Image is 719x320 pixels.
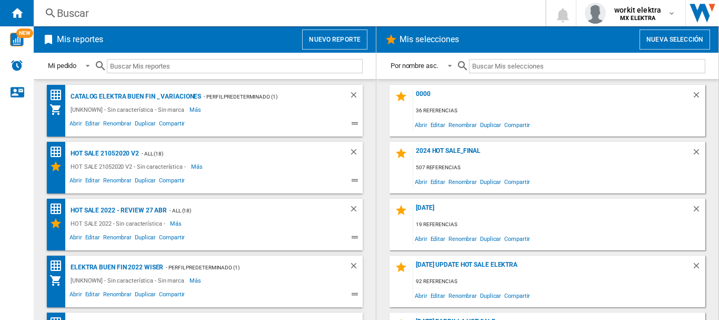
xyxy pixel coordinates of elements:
[478,118,503,132] span: Duplicar
[413,104,705,118] div: 36 referencias
[68,217,170,230] div: HOT SALE 2022 - Sin característica -
[157,289,186,302] span: Compartir
[692,204,705,218] div: Borrar
[68,274,189,287] div: [UNKNOWN] - Sin característica - Sin marca
[49,259,68,273] div: Matriz de precios
[413,261,692,275] div: [DATE] UPDATE HOT SALE ELEKTRA
[478,174,503,189] span: Duplicar
[429,174,447,189] span: Editar
[447,231,478,246] span: Renombrar
[503,231,532,246] span: Compartir
[503,118,532,132] span: Compartir
[68,103,189,116] div: [UNKNOWN] - Sin característica - Sin marca
[102,176,133,188] span: Renombrar
[11,59,23,72] img: alerts-logo.svg
[189,274,203,287] span: Más
[16,28,33,38] span: NEW
[49,274,68,287] div: Mi colección
[157,176,186,188] span: Compartir
[469,59,705,73] input: Buscar Mis selecciones
[447,288,478,303] span: Renombrar
[68,160,191,173] div: HOT SALE 21052020 V2 - Sin característica -
[478,288,503,303] span: Duplicar
[68,232,84,245] span: Abrir
[692,90,705,104] div: Borrar
[170,217,183,230] span: Más
[349,90,363,103] div: Borrar
[167,204,328,217] div: - ALL (18)
[55,30,105,50] h2: Mis reportes
[49,217,68,230] div: Mis Selecciones
[68,119,84,131] span: Abrir
[620,15,655,22] b: MX ELEKTRA
[503,288,532,303] span: Compartir
[49,202,68,216] div: Matriz de precios
[57,6,518,21] div: Buscar
[429,288,447,303] span: Editar
[102,232,133,245] span: Renombrar
[413,161,705,174] div: 507 referencias
[349,147,363,160] div: Borrar
[429,231,447,246] span: Editar
[397,30,462,50] h2: Mis selecciones
[413,118,429,132] span: Abrir
[68,289,84,302] span: Abrir
[68,204,167,217] div: HOT SALE 2022 - review 27 abr
[133,289,157,302] span: Duplicar
[413,275,705,288] div: 92 referencias
[413,218,705,231] div: 19 referencias
[107,59,363,73] input: Buscar Mis reportes
[503,174,532,189] span: Compartir
[84,232,102,245] span: Editar
[49,89,68,102] div: Matriz de precios
[413,288,429,303] span: Abrir
[133,232,157,245] span: Duplicar
[413,204,692,218] div: [DATE]
[48,62,76,70] div: Mi pedido
[478,231,503,246] span: Duplicar
[413,231,429,246] span: Abrir
[139,147,328,160] div: - ALL (18)
[614,5,661,15] span: workit elektra
[102,289,133,302] span: Renombrar
[201,90,328,103] div: - Perfil predeterminado (1)
[191,160,204,173] span: Más
[447,118,478,132] span: Renombrar
[692,261,705,275] div: Borrar
[68,90,201,103] div: CATALOG ELEKTRA BUEN FIN _ VARIACIONES
[157,119,186,131] span: Compartir
[84,176,102,188] span: Editar
[447,174,478,189] span: Renombrar
[429,118,447,132] span: Editar
[349,204,363,217] div: Borrar
[413,174,429,189] span: Abrir
[302,30,367,50] button: Nuevo reporte
[133,119,157,131] span: Duplicar
[189,103,203,116] span: Más
[102,119,133,131] span: Renombrar
[84,119,102,131] span: Editar
[413,147,692,161] div: 2024 HOT SALE_FINAL
[640,30,710,50] button: Nueva selección
[49,160,68,173] div: Mis Selecciones
[68,261,163,274] div: ELEKTRA BUEN FIN 2022 WISER
[157,232,186,245] span: Compartir
[49,146,68,159] div: Matriz de precios
[10,33,24,46] img: wise-card.svg
[49,103,68,116] div: Mi colección
[68,176,84,188] span: Abrir
[84,289,102,302] span: Editar
[413,90,692,104] div: 0000
[133,176,157,188] span: Duplicar
[585,3,606,24] img: profile.jpg
[349,261,363,274] div: Borrar
[163,261,328,274] div: - Perfil predeterminado (1)
[391,62,438,70] div: Por nombre asc.
[692,147,705,161] div: Borrar
[68,147,139,160] div: HOT SALE 21052020 V2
